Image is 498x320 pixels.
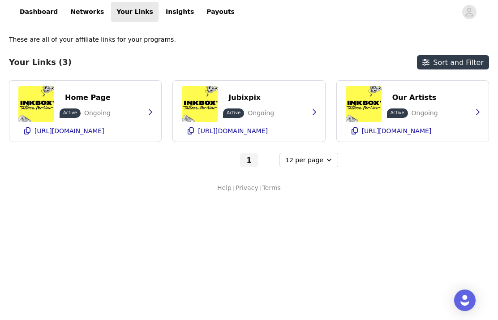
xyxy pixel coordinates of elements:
button: [URL][DOMAIN_NAME] [346,124,480,138]
h3: Your Links (3) [9,57,72,67]
a: Terms [262,183,281,193]
a: Networks [65,2,109,22]
button: [URL][DOMAIN_NAME] [182,124,316,138]
p: Our Artists [392,93,437,102]
a: Payouts [201,2,240,22]
a: Insights [160,2,199,22]
p: Home Page [65,93,111,102]
div: Open Intercom Messenger [454,290,476,311]
img: Jubixpix [182,86,218,122]
button: [URL][DOMAIN_NAME] [18,124,152,138]
p: [URL][DOMAIN_NAME] [34,127,104,134]
button: Jubixpix [223,91,266,105]
button: Go To Page 1 [240,153,258,167]
p: These are all of your affiliate links for your programs. [9,35,176,44]
p: Ongoing [412,108,438,118]
p: [URL][DOMAIN_NAME] [198,127,268,134]
button: Sort and Filter [417,55,489,69]
a: Privacy [236,183,258,193]
p: Ongoing [248,108,274,118]
p: Active [63,109,77,116]
button: Our Artists [387,91,442,105]
div: avatar [465,5,473,19]
button: Go to next page [260,153,278,167]
p: Active [227,109,240,116]
p: Active [391,109,404,116]
a: Help [217,183,232,193]
a: Your Links [111,2,159,22]
p: Ongoing [84,108,111,118]
p: Jubixpix [228,93,261,102]
img: Home Page [18,86,54,122]
img: Our Artists [346,86,382,122]
button: Home Page [60,91,116,105]
p: [URL][DOMAIN_NAME] [362,127,432,134]
a: Dashboard [14,2,63,22]
button: Go to previous page [220,153,238,167]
